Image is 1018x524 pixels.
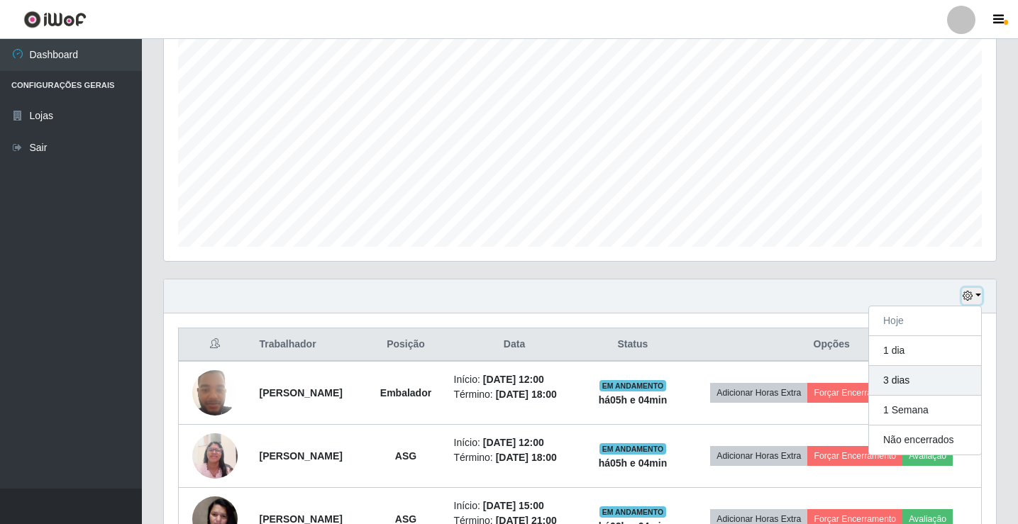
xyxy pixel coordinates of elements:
time: [DATE] 12:00 [483,437,544,448]
button: Hoje [869,306,981,336]
button: Não encerrados [869,425,981,455]
button: 1 dia [869,336,981,366]
time: [DATE] 18:00 [496,389,557,400]
time: [DATE] 15:00 [483,500,544,511]
button: Avaliação [902,446,953,466]
th: Trabalhador [250,328,366,362]
th: Posição [366,328,445,362]
strong: ASG [395,450,416,462]
time: [DATE] 12:00 [483,374,544,385]
button: Adicionar Horas Extra [710,446,807,466]
th: Data [446,328,584,362]
button: Forçar Encerramento [807,383,902,403]
span: EM ANDAMENTO [599,380,667,391]
span: EM ANDAMENTO [599,443,667,455]
button: Forçar Encerramento [807,446,902,466]
li: Início: [454,435,575,450]
strong: há 05 h e 04 min [599,457,668,469]
img: 1734900991405.jpeg [192,425,238,486]
li: Início: [454,372,575,387]
time: [DATE] 18:00 [496,452,557,463]
strong: [PERSON_NAME] [259,387,342,398]
th: Status [584,328,682,362]
strong: há 05 h e 04 min [599,394,668,406]
th: Opções [682,328,981,362]
img: 1694719722854.jpeg [192,362,238,423]
li: Início: [454,498,575,513]
span: EM ANDAMENTO [599,506,667,518]
button: 3 dias [869,366,981,396]
strong: Embalador [380,387,431,398]
strong: [PERSON_NAME] [259,450,342,462]
button: 1 Semana [869,396,981,425]
img: CoreUI Logo [23,11,87,28]
li: Término: [454,450,575,465]
li: Término: [454,387,575,402]
button: Adicionar Horas Extra [710,383,807,403]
